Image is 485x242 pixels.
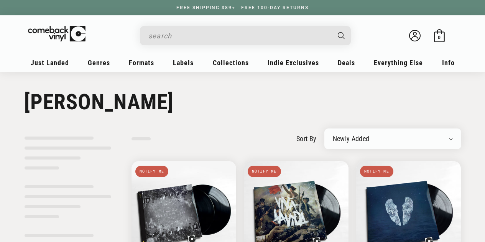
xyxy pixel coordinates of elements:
h1: [PERSON_NAME] [24,89,461,115]
a: FREE SHIPPING $89+ | FREE 100-DAY RETURNS [169,5,316,10]
span: Labels [173,59,194,67]
span: Genres [88,59,110,67]
div: Search [140,26,351,45]
span: Collections [213,59,249,67]
button: Search [331,26,352,45]
label: sort by [296,133,317,144]
span: Info [442,59,455,67]
input: search [148,28,330,44]
span: Just Landed [31,59,69,67]
span: Everything Else [374,59,423,67]
span: Deals [338,59,355,67]
span: Formats [129,59,154,67]
span: Indie Exclusives [268,59,319,67]
span: 0 [438,35,441,40]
